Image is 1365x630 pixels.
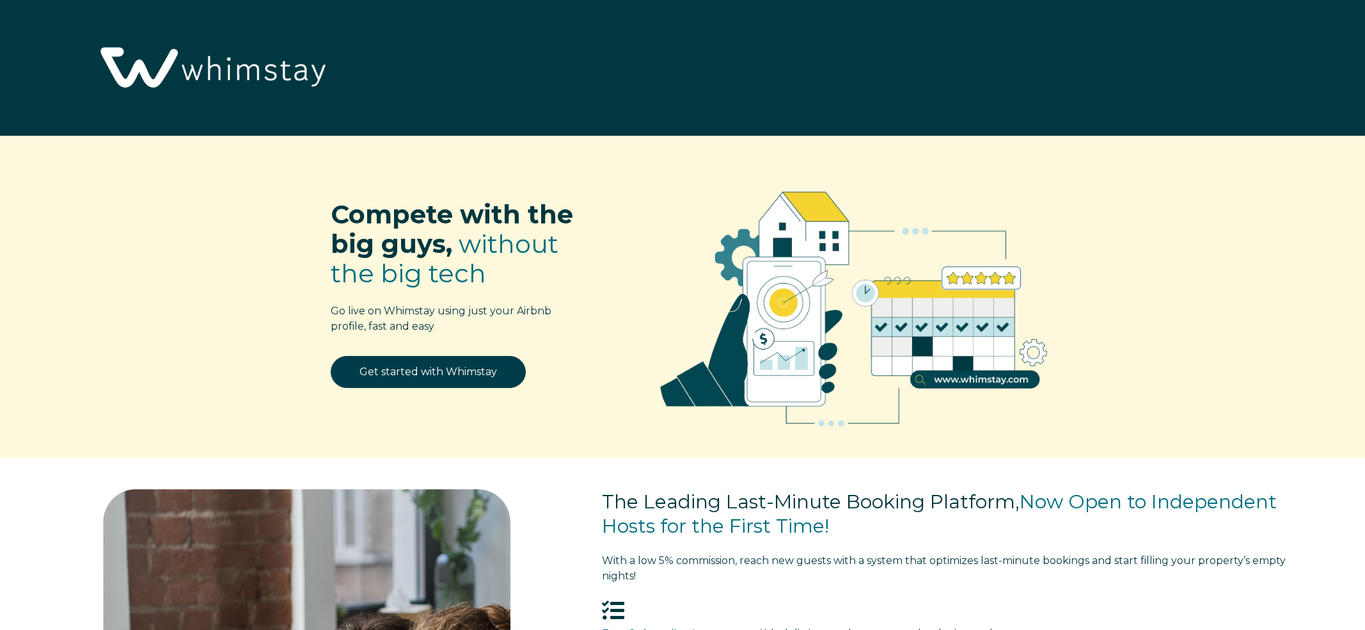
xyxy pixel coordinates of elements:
[602,490,1020,513] span: The Leading Last-Minute Booking Platform,
[90,6,333,131] img: Whimstay Logo-02 1
[602,490,1277,538] span: Now Open to Independent Hosts for the First Time!
[331,198,573,259] span: Compete with the big guys,
[602,554,1119,567] span: With a low 5% commission, reach new guests with a system that optimizes last-minute bookings and s
[331,356,526,388] a: Get started with Whimstay
[629,155,1079,451] img: RBO Ilustrations-02
[331,228,558,289] span: without the big tech
[331,305,551,332] span: Go live on Whimstay using just your Airbnb profile, fast and easy
[602,554,1286,582] span: tart filling your property’s empty nights!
